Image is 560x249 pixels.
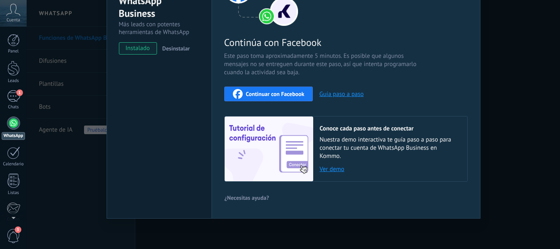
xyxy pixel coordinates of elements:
span: ¿Necesitas ayuda? [225,195,269,201]
span: instalado [119,42,157,55]
div: Listas [2,190,25,196]
button: ¿Necesitas ayuda? [224,192,270,204]
h2: Conoce cada paso antes de conectar [320,125,459,132]
span: Cuenta [7,18,20,23]
button: Continuar con Facebook [224,87,313,101]
span: 1 [16,89,23,96]
div: Panel [2,49,25,54]
div: Más leads con potentes herramientas de WhatsApp [119,21,200,36]
div: Leads [2,78,25,84]
span: Este paso toma aproximadamente 5 minutos. Es posible que algunos mensajes no se entreguen durante... [224,52,419,77]
span: Desinstalar [162,45,190,52]
div: Calendario [2,162,25,167]
div: Chats [2,105,25,110]
button: Desinstalar [159,42,190,55]
button: Guía paso a paso [319,90,364,98]
span: 3 [15,226,21,233]
span: Continuar con Facebook [246,91,305,97]
span: Continúa con Facebook [224,36,419,49]
a: Ver demo [320,165,459,173]
div: WhatsApp [2,132,25,140]
span: Nuestra demo interactiva te guía paso a paso para conectar tu cuenta de WhatsApp Business en Kommo. [320,136,459,160]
